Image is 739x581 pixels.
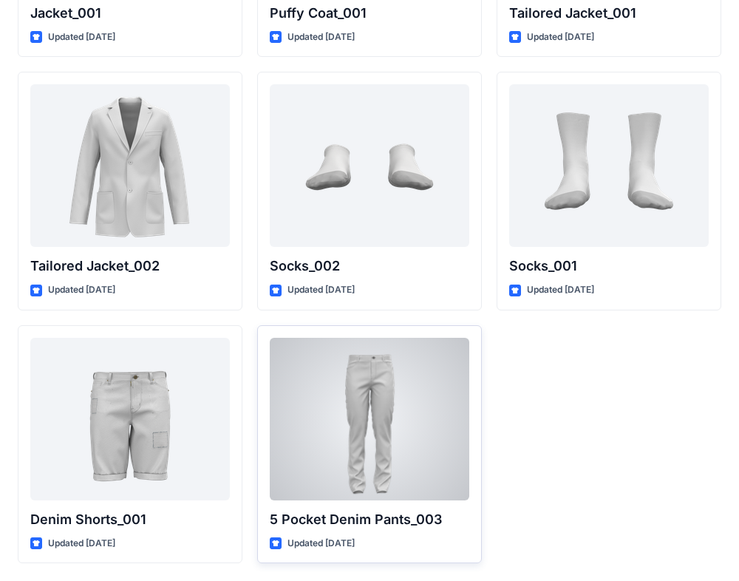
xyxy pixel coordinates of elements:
p: Jacket_001 [30,3,230,24]
p: Updated [DATE] [48,536,115,551]
p: Tailored Jacket_002 [30,256,230,276]
p: Socks_001 [509,256,709,276]
a: Tailored Jacket_002 [30,84,230,247]
p: 5 Pocket Denim Pants_003 [270,509,469,530]
p: Updated [DATE] [527,30,594,45]
p: Updated [DATE] [48,30,115,45]
p: Denim Shorts_001 [30,509,230,530]
p: Puffy Coat_001 [270,3,469,24]
p: Updated [DATE] [48,282,115,298]
p: Updated [DATE] [287,282,355,298]
a: 5 Pocket Denim Pants_003 [270,338,469,500]
p: Updated [DATE] [287,30,355,45]
p: Socks_002 [270,256,469,276]
a: Socks_002 [270,84,469,247]
a: Socks_001 [509,84,709,247]
p: Updated [DATE] [527,282,594,298]
p: Tailored Jacket_001 [509,3,709,24]
a: Denim Shorts_001 [30,338,230,500]
p: Updated [DATE] [287,536,355,551]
